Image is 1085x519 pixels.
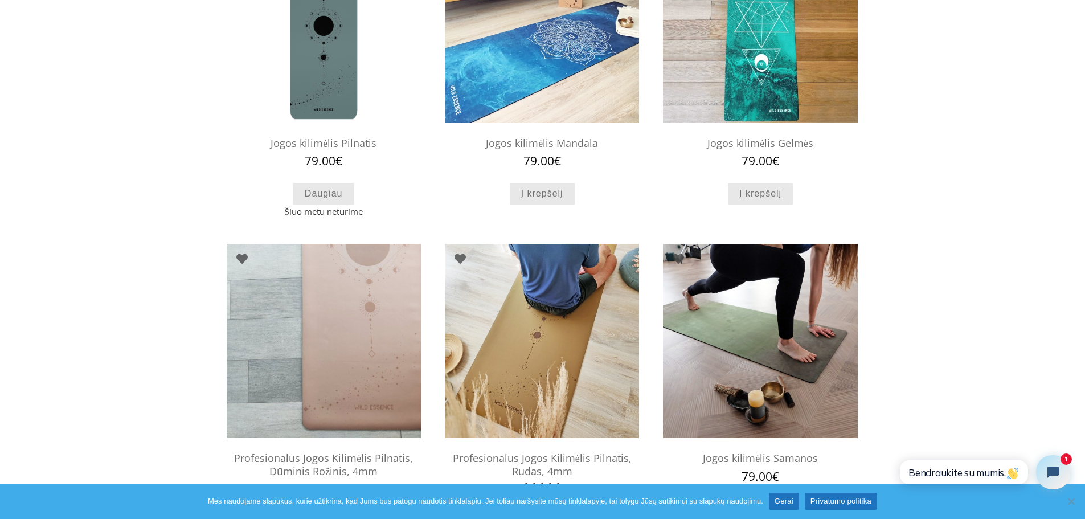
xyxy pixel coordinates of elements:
span: € [772,468,779,484]
h2: Jogos kilimėlis Mandala [445,132,639,155]
a: jogos kilimelisjogos kilimelisJogos kilimėlis Samanos 79.00€ [663,244,857,483]
h2: Jogos kilimėlis Gelmės [663,132,857,155]
span: € [335,481,342,497]
a: profesionalus jogos kilimelisjogos kilimelisProfesionalus Jogos Kilimėlis Pilnatis, Dūminis Rožin... [227,244,421,496]
span: € [554,153,561,169]
h2: Profesionalus Jogos Kilimėlis Pilnatis, Dūminis Rožinis, 4mm [227,447,421,483]
iframe: Tidio Chat [886,446,1080,499]
a: Add to cart: “Jogos kilimėlis Mandala” [510,183,575,205]
a: Gerai [769,493,799,510]
bdi: 79.00 [742,153,779,169]
span: Ne [1065,496,1076,507]
span: € [772,153,779,169]
span: Mes naudojame slapukus, kurie užtikrina, kad Jums bus patogu naudotis tinklalapiu. Jei toliau nar... [208,496,763,507]
bdi: 79.00 [523,153,561,169]
h2: Profesionalus Jogos Kilimėlis Pilnatis, Rudas, 4mm [445,447,639,483]
h2: Jogos kilimėlis Samanos [663,447,857,470]
a: Add to cart: “Jogos kilimėlis Gelmės” [728,183,793,205]
bdi: 89.00 [305,481,342,497]
h2: Jogos kilimėlis Pilnatis [227,132,421,155]
a: Privatumo politika [805,493,877,510]
a: neslystantis jogos kilimelisneslystantis jogos kilimelisProfesionalus Jogos Kilimėlis Pilnatis, R... [445,244,639,507]
a: Daugiau informacijos apie “Jogos kilimėlis Pilnatis” [293,183,354,205]
div: Įvertinimas: 5.00 iš 5 [522,483,562,490]
span: Šiuo metu neturime [227,205,421,218]
bdi: 79.00 [305,153,342,169]
bdi: 79.00 [742,468,779,484]
span: € [335,153,342,169]
img: neslystantis jogos kilimelis [445,244,639,438]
